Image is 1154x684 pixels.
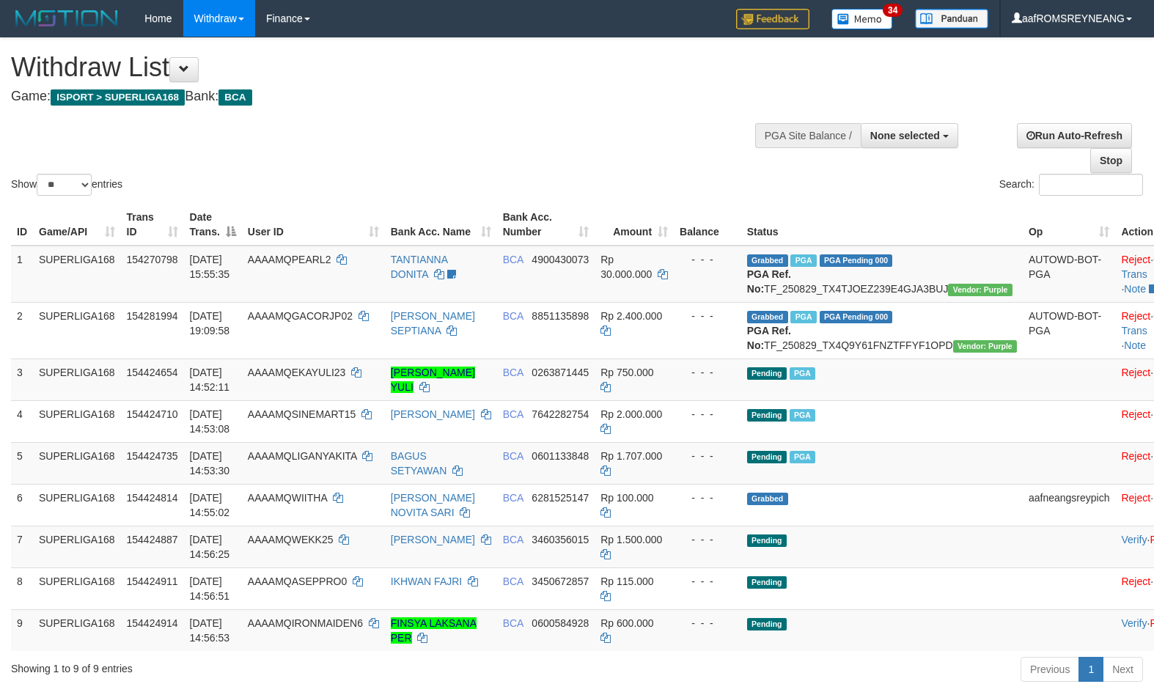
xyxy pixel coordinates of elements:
td: TF_250829_TX4TJOEZ239E4GJA3BUJ [741,246,1023,303]
span: Copy 3460356015 to clipboard [532,534,589,545]
span: ISPORT > SUPERLIGA168 [51,89,185,106]
th: Amount: activate to sort column ascending [595,204,674,246]
b: PGA Ref. No: [747,268,791,295]
a: [PERSON_NAME] [391,408,475,420]
span: BCA [503,617,523,629]
button: None selected [861,123,958,148]
a: Reject [1121,450,1150,462]
span: 154424735 [127,450,178,462]
td: 4 [11,400,33,442]
a: 1 [1078,657,1103,682]
a: Reject [1121,408,1150,420]
a: Note [1124,339,1146,351]
td: 1 [11,246,33,303]
span: PGA Pending [820,254,893,267]
span: AAAAMQWIITHA [248,492,327,504]
img: Button%20Memo.svg [831,9,893,29]
span: Pending [747,534,787,547]
select: Showentries [37,174,92,196]
div: - - - [680,407,735,422]
th: ID [11,204,33,246]
div: - - - [680,532,735,547]
span: [DATE] 14:56:51 [190,575,230,602]
span: Rp 100.000 [600,492,653,504]
span: Pending [747,618,787,630]
span: AAAAMQIRONMAIDEN6 [248,617,363,629]
img: Feedback.jpg [736,9,809,29]
th: Bank Acc. Number: activate to sort column ascending [497,204,595,246]
td: SUPERLIGA168 [33,526,121,567]
td: SUPERLIGA168 [33,567,121,609]
span: [DATE] 14:56:25 [190,534,230,560]
a: TANTIANNA DONITA [391,254,448,280]
span: Marked by aafsoycanthlai [790,409,815,422]
a: Previous [1021,657,1079,682]
span: Rp 1.500.000 [600,534,662,545]
th: Game/API: activate to sort column ascending [33,204,121,246]
td: 5 [11,442,33,484]
span: Grabbed [747,311,788,323]
td: 9 [11,609,33,651]
div: - - - [680,574,735,589]
span: Pending [747,409,787,422]
h4: Game: Bank: [11,89,754,104]
span: 154424814 [127,492,178,504]
td: aafneangsreypich [1023,484,1116,526]
div: - - - [680,365,735,380]
span: [DATE] 14:56:53 [190,617,230,644]
a: Reject [1121,310,1150,322]
img: MOTION_logo.png [11,7,122,29]
span: 34 [883,4,903,17]
th: Bank Acc. Name: activate to sort column ascending [385,204,497,246]
td: 6 [11,484,33,526]
span: Copy 4900430073 to clipboard [532,254,589,265]
span: Copy 0600584928 to clipboard [532,617,589,629]
span: AAAAMQSINEMART15 [248,408,356,420]
span: 154424710 [127,408,178,420]
td: 3 [11,358,33,400]
span: AAAAMQASEPPRO0 [248,575,347,587]
input: Search: [1039,174,1143,196]
span: Copy 8851135898 to clipboard [532,310,589,322]
span: Marked by aafsoycanthlai [790,367,815,380]
span: Marked by aafnonsreyleab [790,311,816,323]
a: Note [1124,283,1146,295]
span: AAAAMQGACORJP02 [248,310,353,322]
span: Rp 2.000.000 [600,408,662,420]
a: Verify [1121,617,1147,629]
span: AAAAMQEKAYULI23 [248,367,346,378]
span: [DATE] 14:53:08 [190,408,230,435]
span: 154424914 [127,617,178,629]
span: BCA [503,534,523,545]
span: Pending [747,451,787,463]
span: Rp 115.000 [600,575,653,587]
a: [PERSON_NAME] SEPTIANA [391,310,475,337]
span: Rp 750.000 [600,367,653,378]
td: TF_250829_TX4Q9Y61FNZTFFYF1OPD [741,302,1023,358]
th: Trans ID: activate to sort column ascending [121,204,184,246]
span: 154424654 [127,367,178,378]
div: Showing 1 to 9 of 9 entries [11,655,470,676]
span: AAAAMQPEARL2 [248,254,331,265]
td: 7 [11,526,33,567]
div: - - - [680,252,735,267]
label: Search: [999,174,1143,196]
td: SUPERLIGA168 [33,400,121,442]
span: BCA [503,310,523,322]
span: BCA [503,408,523,420]
span: Pending [747,576,787,589]
span: BCA [503,450,523,462]
span: Copy 0263871445 to clipboard [532,367,589,378]
td: SUPERLIGA168 [33,609,121,651]
td: SUPERLIGA168 [33,358,121,400]
div: PGA Site Balance / [755,123,861,148]
td: SUPERLIGA168 [33,442,121,484]
b: PGA Ref. No: [747,325,791,351]
a: Next [1103,657,1143,682]
span: [DATE] 19:09:58 [190,310,230,337]
label: Show entries [11,174,122,196]
td: 8 [11,567,33,609]
div: - - - [680,309,735,323]
div: - - - [680,490,735,505]
a: FINSYA LAKSANA PER [391,617,477,644]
